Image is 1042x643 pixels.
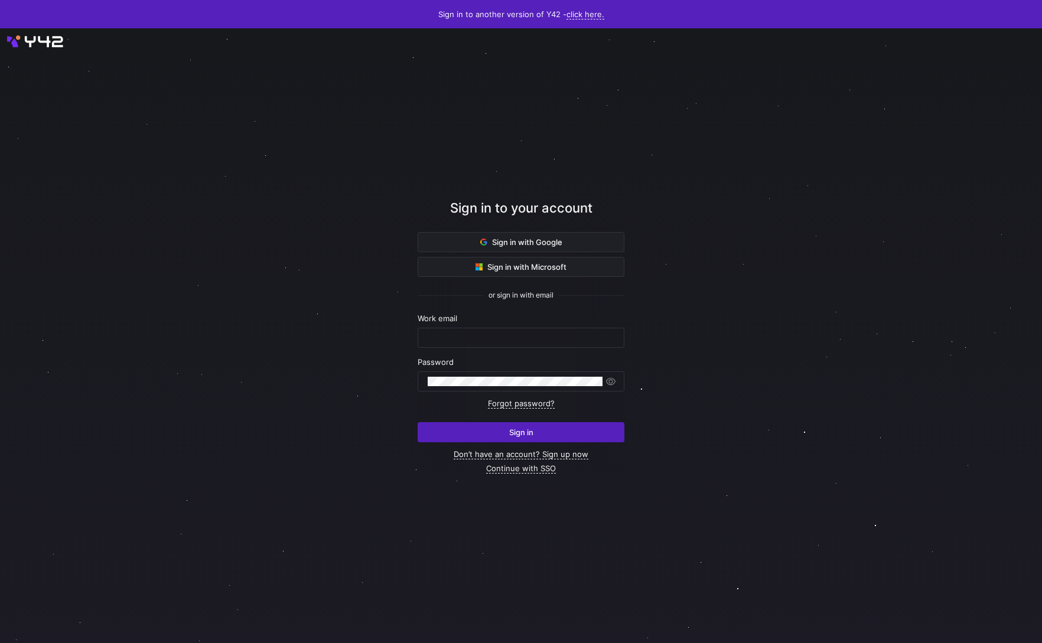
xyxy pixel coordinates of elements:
span: Work email [418,314,457,323]
span: Password [418,357,454,367]
div: Sign in to your account [418,198,624,232]
button: Sign in with Microsoft [418,257,624,277]
button: Sign in with Google [418,232,624,252]
a: Don’t have an account? Sign up now [454,449,588,459]
span: Sign in with Microsoft [476,262,566,272]
a: Forgot password? [488,399,555,409]
a: click here. [566,9,604,19]
a: Continue with SSO [486,464,556,474]
span: Sign in with Google [480,237,562,247]
button: Sign in [418,422,624,442]
span: Sign in [509,427,533,437]
span: or sign in with email [489,291,553,299]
